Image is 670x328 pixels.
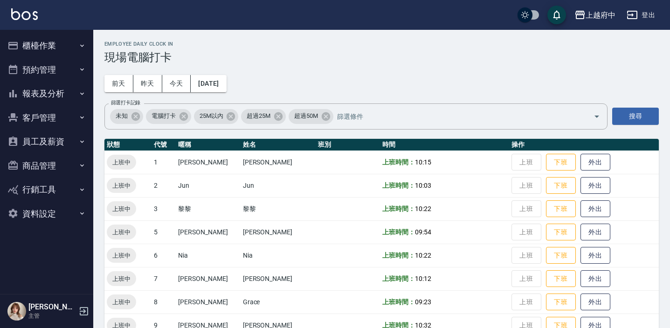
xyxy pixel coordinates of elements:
button: 下班 [546,154,576,171]
div: 未知 [110,109,143,124]
button: 外出 [580,247,610,264]
span: 上班中 [107,227,136,237]
span: 未知 [110,111,133,121]
button: 外出 [580,177,610,194]
button: [DATE] [191,75,226,92]
button: 上越府中 [571,6,619,25]
button: 行銷工具 [4,178,90,202]
td: [PERSON_NAME] [176,290,240,314]
button: 下班 [546,224,576,241]
td: 黎黎 [241,197,316,220]
button: 今天 [162,75,191,92]
div: 超過25M [241,109,286,124]
img: Person [7,302,26,321]
td: [PERSON_NAME] [176,267,240,290]
td: Grace [241,290,316,314]
button: 商品管理 [4,154,90,178]
button: 員工及薪資 [4,130,90,154]
button: 外出 [580,270,610,287]
input: 篩選條件 [335,108,577,124]
b: 上班時間： [382,298,415,306]
td: 8 [152,290,176,314]
button: 下班 [546,270,576,287]
span: 10:03 [415,182,431,189]
td: [PERSON_NAME] [241,220,316,244]
td: Nia [176,244,240,267]
div: 超過50M [289,109,333,124]
button: 搜尋 [612,108,659,125]
span: 上班中 [107,297,136,307]
img: Logo [11,8,38,20]
span: 電腦打卡 [146,111,181,121]
button: 昨天 [133,75,162,92]
td: 黎黎 [176,197,240,220]
span: 10:22 [415,252,431,259]
th: 暱稱 [176,139,240,151]
button: 資料設定 [4,202,90,226]
td: 6 [152,244,176,267]
td: 3 [152,197,176,220]
button: 外出 [580,200,610,218]
td: [PERSON_NAME] [241,267,316,290]
span: 超過50M [289,111,324,121]
button: 外出 [580,294,610,311]
h5: [PERSON_NAME] [28,302,76,312]
td: 5 [152,220,176,244]
div: 上越府中 [586,9,615,21]
span: 10:12 [415,275,431,282]
button: 下班 [546,294,576,311]
th: 狀態 [104,139,152,151]
label: 篩選打卡記錄 [111,99,140,106]
span: 09:23 [415,298,431,306]
button: 報表及分析 [4,82,90,106]
span: 超過25M [241,111,276,121]
td: [PERSON_NAME] [241,150,316,174]
b: 上班時間： [382,182,415,189]
span: 10:15 [415,158,431,166]
b: 上班時間： [382,275,415,282]
button: 外出 [580,154,610,171]
span: 上班中 [107,181,136,191]
div: 電腦打卡 [146,109,191,124]
button: 外出 [580,224,610,241]
button: 下班 [546,177,576,194]
td: [PERSON_NAME] [176,220,240,244]
td: [PERSON_NAME] [176,150,240,174]
span: 上班中 [107,251,136,260]
b: 上班時間： [382,205,415,212]
b: 上班時間： [382,228,415,236]
span: 10:22 [415,205,431,212]
td: Jun [176,174,240,197]
p: 主管 [28,312,76,320]
td: 2 [152,174,176,197]
button: 預約管理 [4,58,90,82]
th: 代號 [152,139,176,151]
b: 上班時間： [382,252,415,259]
h2: Employee Daily Clock In [104,41,659,47]
b: 上班時間： [382,158,415,166]
button: Open [589,109,604,124]
button: 前天 [104,75,133,92]
button: 櫃檯作業 [4,34,90,58]
td: 7 [152,267,176,290]
th: 操作 [509,139,659,151]
td: 1 [152,150,176,174]
button: 客戶管理 [4,106,90,130]
div: 25M以內 [194,109,239,124]
h3: 現場電腦打卡 [104,51,659,64]
td: Nia [241,244,316,267]
span: 上班中 [107,204,136,214]
th: 班別 [316,139,380,151]
span: 上班中 [107,274,136,284]
span: 25M以內 [194,111,229,121]
button: save [547,6,566,24]
th: 時間 [380,139,509,151]
th: 姓名 [241,139,316,151]
button: 下班 [546,247,576,264]
span: 09:54 [415,228,431,236]
button: 登出 [623,7,659,24]
span: 上班中 [107,157,136,167]
button: 下班 [546,200,576,218]
td: Jun [241,174,316,197]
